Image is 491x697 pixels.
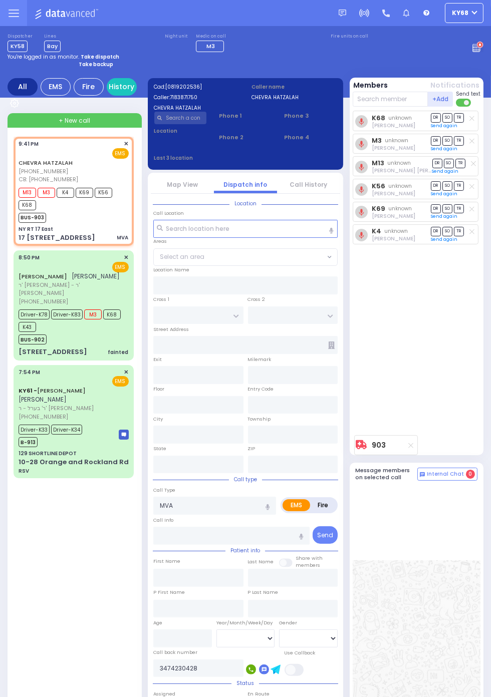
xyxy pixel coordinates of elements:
[153,210,184,217] label: Call Location
[431,213,457,219] a: Send again
[165,34,187,40] label: Night unit
[354,80,388,91] button: Members
[432,159,442,168] span: DR
[44,41,61,52] span: Bay
[225,547,265,554] span: Patient info
[279,619,297,626] label: Gender
[19,347,87,357] div: [STREET_ADDRESS]
[389,114,412,122] span: unknown
[19,387,86,395] a: [PERSON_NAME]
[219,112,272,120] span: Phone 1
[216,619,275,626] div: Year/Month/Week/Day
[353,92,428,107] input: Search member
[19,225,53,233] div: NY RT 17 East
[385,227,408,235] span: unknown
[456,98,472,108] label: Turn off text
[466,470,475,479] span: 0
[38,188,55,198] span: M3
[167,180,198,189] a: Map View
[107,78,137,96] a: History
[19,334,47,344] span: BUS-902
[454,136,464,146] span: TR
[95,188,112,198] span: K56
[19,213,46,223] span: BUS-903
[19,297,68,305] span: [PHONE_NUMBER]
[442,113,452,123] span: SO
[454,113,464,123] span: TR
[19,140,39,148] span: 9:41 PM
[445,3,483,23] button: ky68
[420,472,425,477] img: comment-alt.png
[19,413,68,421] span: [PHONE_NUMBER]
[124,253,129,262] span: ✕
[248,386,274,393] label: Entry Code
[442,227,452,236] span: SO
[19,404,126,413] span: ר' בערל - ר' [PERSON_NAME]
[19,450,77,457] div: 129 SHORTLINE DEPOT
[430,80,479,91] button: Notifications
[372,144,416,152] span: Chananya Indig
[19,233,95,243] div: 17 [STREET_ADDRESS]
[154,127,207,135] label: Location
[19,369,40,376] span: 7:54 PM
[154,154,246,162] label: Last 3 location
[154,83,239,91] label: Cad:
[224,180,268,189] a: Dispatch info
[431,146,457,152] a: Send again
[8,53,79,61] span: You're logged in as monitor.
[19,254,40,261] span: 8:50 PM
[442,204,452,214] span: SO
[19,281,126,297] span: ר' [PERSON_NAME] - ר' [PERSON_NAME]
[19,457,129,467] div: 10-28 Orange and Rockland Rd
[8,78,38,96] div: All
[166,83,202,91] span: [0819202536]
[153,238,167,245] label: Areas
[285,649,316,656] label: Use Callback
[331,34,368,40] label: Fire units on call
[153,356,162,363] label: Exit
[455,159,465,168] span: TR
[153,517,173,524] label: Call Info
[431,227,441,236] span: DR
[372,205,386,212] a: K69
[431,236,457,242] a: Send again
[19,175,78,183] span: CB: [PHONE_NUMBER]
[252,94,337,101] label: CHEVRA HATZALAH
[372,122,416,129] span: Isaac Herskovits
[372,167,461,174] span: Levy Friedman
[385,137,409,144] span: unknown
[372,190,416,197] span: Joel Wercberger
[196,34,227,40] label: Medic on call
[59,116,90,125] span: + New call
[248,558,274,565] label: Last Name
[19,425,50,435] span: Driver-K33
[79,61,113,68] strong: Take backup
[153,649,197,656] label: Call back number
[103,309,121,319] span: K68
[160,252,204,261] span: Select an area
[153,416,163,423] label: City
[248,356,272,363] label: Milemark
[428,92,453,107] button: +Add
[72,272,120,280] span: [PERSON_NAME]
[356,467,418,480] h5: Message members on selected call
[19,188,36,198] span: M13
[431,204,441,214] span: DR
[119,430,129,440] img: message-box.svg
[248,416,271,423] label: Township
[19,322,36,332] span: K43
[44,34,61,40] label: Lines
[153,296,169,303] label: Cross 1
[431,113,441,123] span: DR
[19,395,67,404] span: [PERSON_NAME]
[170,94,198,101] span: 7183871750
[84,309,102,319] span: M3
[372,114,386,122] a: K68
[431,181,441,191] span: DR
[372,182,386,190] a: K56
[153,326,189,333] label: Street Address
[248,589,279,596] label: P Last Name
[19,309,50,319] span: Driver-K78
[19,387,37,395] span: KY61 -
[427,471,464,478] span: Internal Chat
